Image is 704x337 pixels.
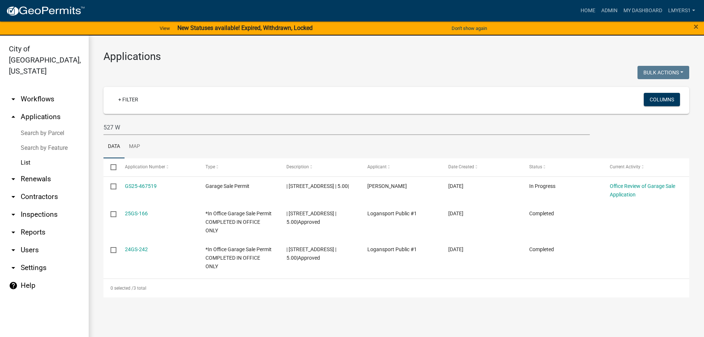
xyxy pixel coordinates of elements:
[103,135,125,159] a: Data
[110,286,133,291] span: 0 selected /
[665,4,698,18] a: lmyers1
[367,246,417,252] span: Logansport Public #1
[367,210,417,216] span: Logansport Public #1
[205,246,272,269] span: *In Office Garage Sale Permit COMPLETED IN OFFICE ONLY
[286,164,309,169] span: Description
[9,228,18,237] i: arrow_drop_down
[529,183,555,189] span: In Progress
[9,192,18,201] i: arrow_drop_down
[118,158,198,176] datatable-header-cell: Application Number
[9,281,18,290] i: help
[448,164,474,169] span: Date Created
[103,50,689,63] h3: Applications
[9,175,18,183] i: arrow_drop_down
[103,279,689,297] div: 3 total
[177,24,313,31] strong: New Statuses available! Expired, Withdrawn, Locked
[125,164,165,169] span: Application Number
[279,158,360,176] datatable-header-cell: Description
[112,93,144,106] a: + Filter
[620,4,665,18] a: My Dashboard
[610,164,640,169] span: Current Activity
[529,246,554,252] span: Completed
[9,246,18,255] i: arrow_drop_down
[9,210,18,219] i: arrow_drop_down
[205,164,215,169] span: Type
[529,210,554,216] span: Completed
[610,183,675,198] a: Office Review of Garage Sale Application
[286,210,336,225] span: | 527 W Broadway | 5.00|Approved
[522,158,603,176] datatable-header-cell: Status
[286,183,349,189] span: | 527 W Broadway | 5.00|
[125,135,144,159] a: Map
[125,246,148,252] a: 24GS-242
[103,158,118,176] datatable-header-cell: Select
[644,93,680,106] button: Columns
[9,112,18,121] i: arrow_drop_up
[367,183,407,189] span: Arturo Gomez
[9,263,18,272] i: arrow_drop_down
[598,4,620,18] a: Admin
[157,22,173,34] a: View
[694,21,698,32] span: ×
[205,210,272,233] span: *In Office Garage Sale Permit COMPLETED IN OFFICE ONLY
[448,246,463,252] span: 08/08/2024
[529,164,542,169] span: Status
[125,210,148,216] a: 25GS-166
[448,183,463,189] span: 08/21/2025
[367,164,387,169] span: Applicant
[198,158,279,176] datatable-header-cell: Type
[694,22,698,31] button: Close
[637,66,689,79] button: Bulk Actions
[441,158,522,176] datatable-header-cell: Date Created
[449,22,490,34] button: Don't show again
[448,210,463,216] span: 07/31/2025
[603,158,684,176] datatable-header-cell: Current Activity
[360,158,441,176] datatable-header-cell: Applicant
[578,4,598,18] a: Home
[125,183,157,189] a: GS25-467519
[205,183,249,189] span: Garage Sale Permit
[286,246,336,261] span: | 527 w broadway | 5.00|Approved
[103,120,590,135] input: Search for applications
[9,95,18,104] i: arrow_drop_down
